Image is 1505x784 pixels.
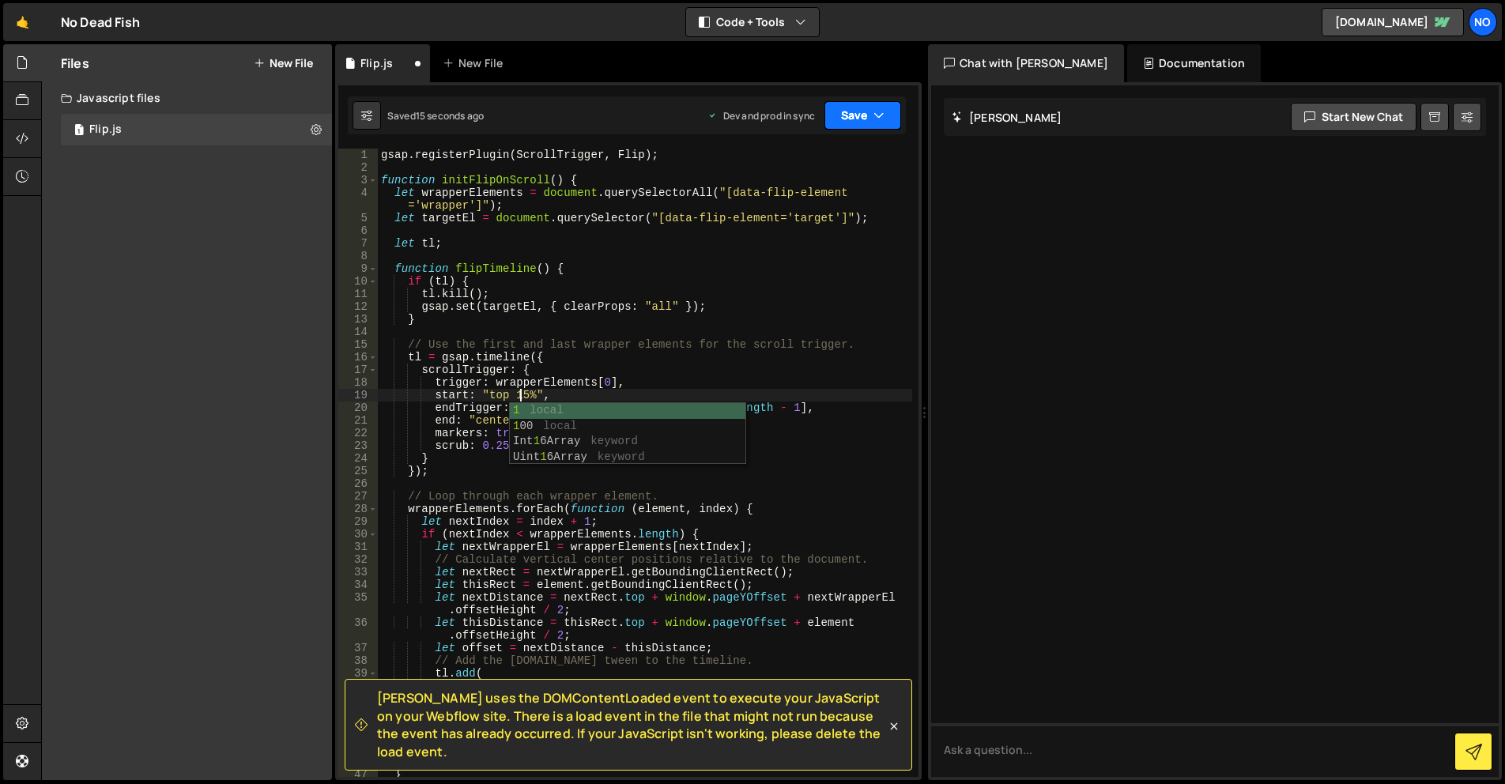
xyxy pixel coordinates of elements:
[686,8,819,36] button: Code + Tools
[338,338,378,351] div: 15
[338,515,378,528] div: 29
[338,427,378,439] div: 22
[338,224,378,237] div: 6
[338,654,378,667] div: 38
[443,55,509,71] div: New File
[338,212,378,224] div: 5
[338,275,378,288] div: 10
[824,101,901,130] button: Save
[338,465,378,477] div: 25
[338,237,378,250] div: 7
[1127,44,1261,82] div: Documentation
[3,3,42,41] a: 🤙
[338,528,378,541] div: 30
[61,114,332,145] div: Flip.js
[338,579,378,591] div: 34
[338,566,378,579] div: 33
[338,313,378,326] div: 13
[338,351,378,364] div: 16
[1291,103,1416,131] button: Start new chat
[1322,8,1464,36] a: [DOMAIN_NAME]
[338,490,378,503] div: 27
[338,174,378,187] div: 3
[74,125,84,138] span: 1
[338,692,378,705] div: 41
[338,705,378,718] div: 42
[338,553,378,566] div: 32
[338,439,378,452] div: 23
[338,326,378,338] div: 14
[338,667,378,680] div: 39
[61,55,89,72] h2: Files
[338,730,378,743] div: 44
[338,756,378,768] div: 46
[338,288,378,300] div: 11
[89,122,122,137] div: Flip.js
[387,109,484,122] div: Saved
[338,452,378,465] div: 24
[1469,8,1497,36] a: No
[338,414,378,427] div: 21
[338,401,378,414] div: 20
[338,718,378,730] div: 43
[338,389,378,401] div: 19
[338,616,378,642] div: 36
[416,109,484,122] div: 15 seconds ago
[338,364,378,376] div: 17
[42,82,332,114] div: Javascript files
[338,300,378,313] div: 12
[338,376,378,389] div: 18
[338,642,378,654] div: 37
[338,187,378,212] div: 4
[338,477,378,490] div: 26
[338,149,378,161] div: 1
[254,57,313,70] button: New File
[952,110,1062,125] h2: [PERSON_NAME]
[338,161,378,174] div: 2
[338,743,378,756] div: 45
[360,55,393,71] div: Flip.js
[338,250,378,262] div: 8
[61,13,140,32] div: No Dead Fish
[338,541,378,553] div: 31
[338,680,378,692] div: 40
[377,689,886,760] span: [PERSON_NAME] uses the DOMContentLoaded event to execute your JavaScript on your Webflow site. Th...
[338,591,378,616] div: 35
[338,503,378,515] div: 28
[707,109,815,122] div: Dev and prod in sync
[338,262,378,275] div: 9
[928,44,1124,82] div: Chat with [PERSON_NAME]
[338,768,378,781] div: 47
